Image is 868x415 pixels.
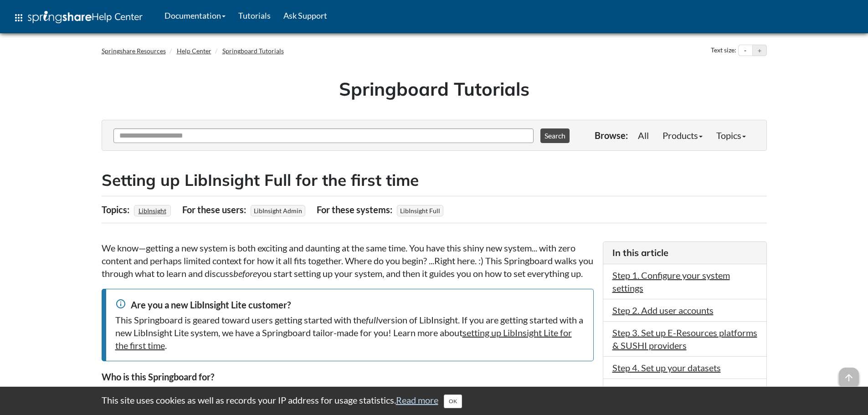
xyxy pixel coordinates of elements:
a: apps Help Center [7,4,149,31]
span: LibInsight Admin [251,205,305,216]
em: full [366,314,378,325]
div: Are you a new LibInsight Lite customer? [115,298,584,311]
a: LibInsight [137,204,168,217]
div: For these users: [182,201,248,218]
a: Products [656,126,709,144]
a: Help Center [177,47,211,55]
a: Topics [709,126,753,144]
div: For these systems: [317,201,395,218]
button: Increase text size [753,45,766,56]
div: Text size: [709,45,738,56]
span: Help Center [92,10,143,22]
a: All [631,126,656,144]
div: Topics: [102,201,132,218]
a: Step 2. Add user accounts [612,305,714,316]
span: apps [13,12,24,23]
button: Decrease text size [739,45,752,56]
span: LibInsight Full [397,205,443,216]
a: Step 1. Configure your system settings [612,270,730,293]
h2: Setting up LibInsight Full for the first time [102,169,767,191]
a: Step 5. Start recording/uploading data [612,384,742,408]
a: Step 4. Set up your datasets [612,362,721,373]
span: arrow_upward [839,368,859,388]
a: Springshare Resources [102,47,166,55]
span: info [115,298,126,309]
a: Ask Support [277,4,334,27]
strong: Who is this Springboard for? [102,371,214,382]
a: Read more [396,395,438,405]
p: Browse: [595,129,628,142]
a: Documentation [158,4,232,27]
div: This site uses cookies as well as records your IP address for usage statistics. [92,394,776,408]
a: Step 3. Set up E-Resources platforms & SUSHI providers [612,327,757,351]
button: Close [444,395,462,408]
img: Springshare [28,11,92,23]
h3: In this article [612,246,757,259]
a: Tutorials [232,4,277,27]
em: before [233,268,257,279]
button: Search [540,128,570,143]
p: We know—getting a new system is both exciting and daunting at the same time. You have this shiny ... [102,241,594,280]
a: arrow_upward [839,369,859,379]
h1: Springboard Tutorials [108,76,760,102]
a: Springboard Tutorials [222,47,284,55]
div: This Springboard is geared toward users getting started with the version of LibInsight. If you ar... [115,313,584,352]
